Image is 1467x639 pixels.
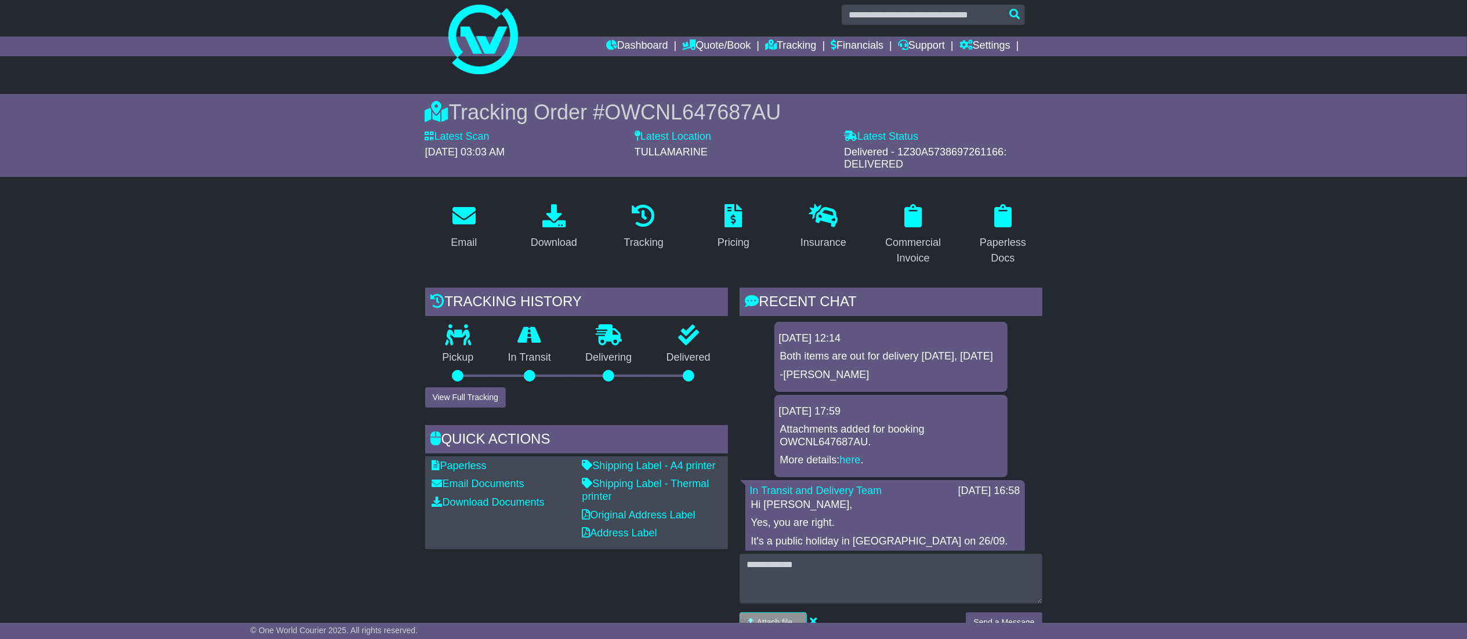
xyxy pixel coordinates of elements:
div: [DATE] 16:58 [958,485,1020,498]
a: Insurance [793,200,854,255]
a: Settings [959,37,1010,56]
p: More details: . [780,454,1002,467]
span: © One World Courier 2025. All rights reserved. [251,626,418,635]
a: Original Address Label [582,509,696,521]
a: In Transit and Delivery Team [750,485,882,496]
a: Commercial Invoice [874,200,952,270]
p: In Transit [491,351,568,364]
a: Shipping Label - Thermal printer [582,478,709,502]
div: Paperless Docs [972,235,1035,266]
div: Tracking Order # [425,100,1042,125]
a: Dashboard [606,37,668,56]
p: Attachments added for booking OWCNL647687AU. [780,423,1002,448]
a: Download [523,200,585,255]
a: Quote/Book [682,37,751,56]
a: here [840,454,861,466]
span: OWCNL647687AU [604,100,781,124]
div: Tracking history [425,288,728,319]
div: Email [451,235,477,250]
p: Pickup [425,351,491,364]
a: Paperless Docs [964,200,1042,270]
label: Latest Status [844,130,918,143]
p: Delivered [649,351,728,364]
div: Download [531,235,577,250]
span: TULLAMARINE [635,146,708,158]
div: Quick Actions [425,425,728,456]
a: Download Documents [432,496,545,508]
p: Yes, you are right. [751,517,1019,529]
a: Address Label [582,527,657,539]
a: Email [443,200,484,255]
a: Support [898,37,945,56]
p: It's a public holiday in [GEOGRAPHIC_DATA] on 26/09. [751,535,1019,548]
p: -[PERSON_NAME] [780,369,1002,382]
a: Pricing [710,200,757,255]
div: Insurance [800,235,846,250]
p: Delivering [568,351,650,364]
button: View Full Tracking [425,387,506,408]
span: [DATE] 03:03 AM [425,146,505,158]
div: [DATE] 17:59 [779,405,1003,418]
label: Latest Location [635,130,711,143]
div: RECENT CHAT [740,288,1042,319]
p: Both items are out for delivery [DATE], [DATE] [780,350,1002,363]
div: Tracking [624,235,663,250]
span: Delivered - 1Z30A5738697261166: DELIVERED [844,146,1006,170]
p: Hi [PERSON_NAME], [751,499,1019,511]
a: Tracking [616,200,671,255]
a: Shipping Label - A4 printer [582,460,716,471]
a: Email Documents [432,478,524,489]
div: Pricing [718,235,749,250]
div: Commercial Invoice [882,235,945,266]
button: Send a Message [966,612,1042,633]
a: Tracking [765,37,816,56]
a: Financials [831,37,883,56]
div: [DATE] 12:14 [779,332,1003,345]
a: Paperless [432,460,487,471]
label: Latest Scan [425,130,490,143]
